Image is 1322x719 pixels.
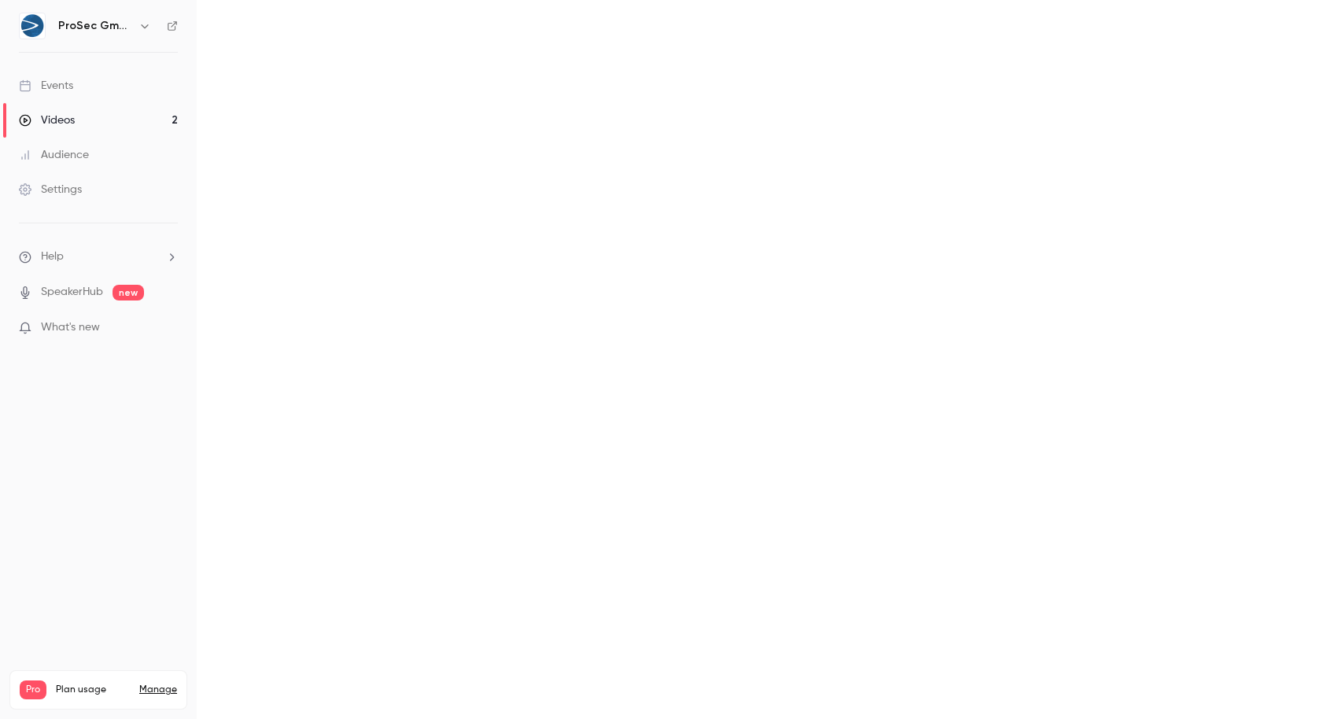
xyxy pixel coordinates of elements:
span: new [113,285,144,301]
h6: ProSec GmbH [58,18,132,34]
li: help-dropdown-opener [19,249,178,265]
span: Plan usage [56,684,130,696]
span: Pro [20,680,46,699]
span: Help [41,249,64,265]
a: Manage [139,684,177,696]
span: What's new [41,319,100,336]
div: Events [19,78,73,94]
div: Videos [19,112,75,128]
div: Audience [19,147,89,163]
a: SpeakerHub [41,284,103,301]
div: Settings [19,182,82,197]
img: ProSec GmbH [20,13,45,39]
